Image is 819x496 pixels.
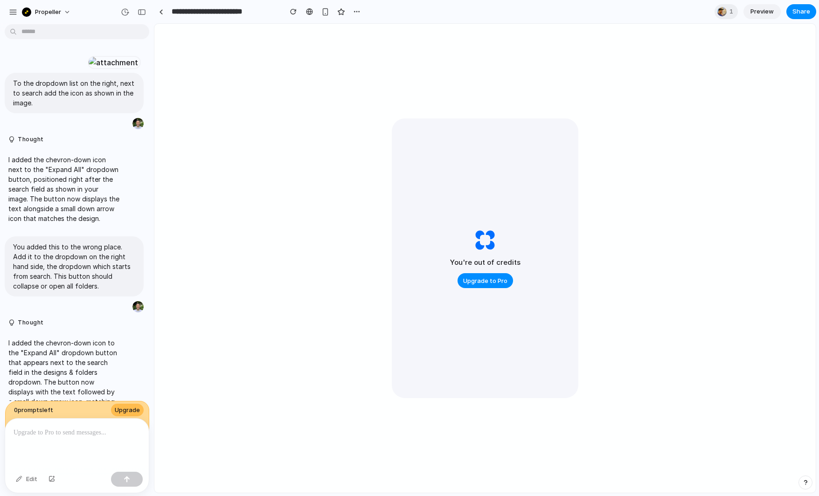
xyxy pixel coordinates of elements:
button: Upgrade to Pro [458,273,513,288]
span: Propeller [35,7,61,17]
span: Upgrade [115,406,140,415]
button: Share [786,4,816,19]
button: Propeller [18,5,76,20]
p: I added the chevron-down icon to the "Expand All" dropdown button that appears next to the search... [8,338,119,416]
div: 1 [715,4,738,19]
span: 1 [729,7,736,16]
span: 0 prompt s left [14,406,53,415]
span: Share [792,7,810,16]
p: To the dropdown list on the right, next to search add the icon as shown in the image. [13,78,135,108]
a: Preview [743,4,781,19]
span: Upgrade to Pro [463,276,507,286]
h2: You're out of credits [450,257,521,268]
p: You added this to the wrong place. Add it to the dropdown on the right hand side, the dropdown wh... [13,242,135,291]
p: I added the chevron-down icon next to the "Expand All" dropdown button, positioned right after th... [8,155,119,223]
button: Upgrade [111,404,144,417]
span: Preview [750,7,774,16]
